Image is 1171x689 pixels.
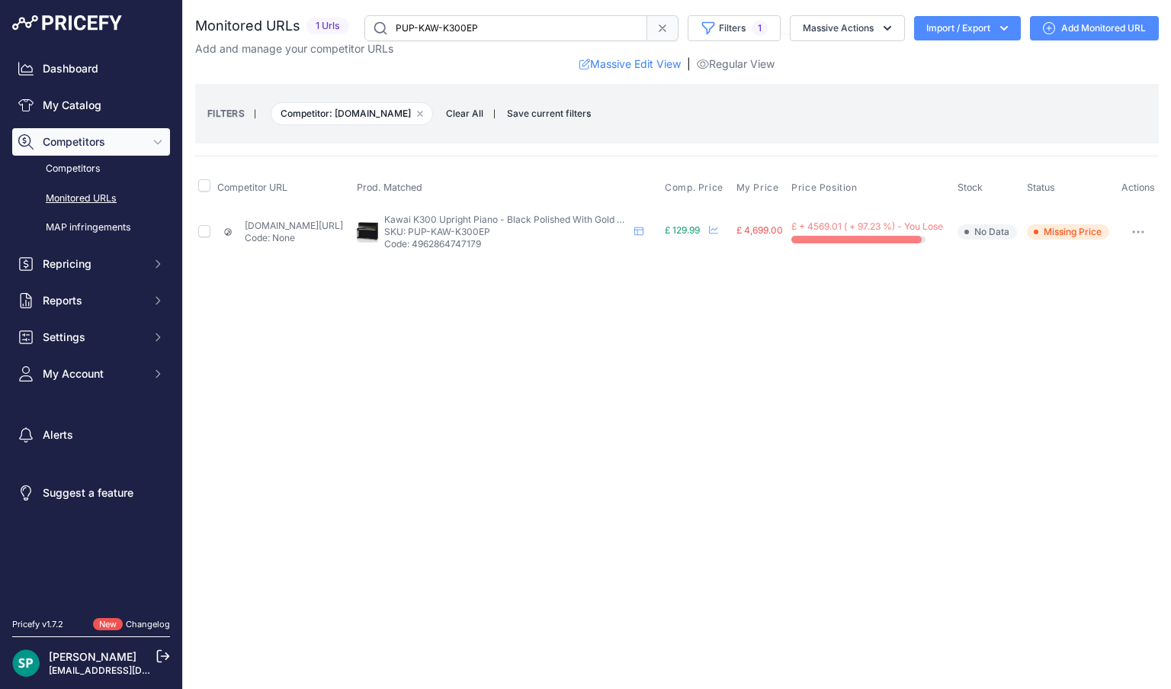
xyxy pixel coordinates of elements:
button: Comp. Price [665,182,727,194]
span: Stock [958,182,983,193]
span: 1 [752,21,768,36]
img: Pricefy Logo [12,15,122,31]
span: Competitor: [DOMAIN_NAME] [271,102,433,125]
span: No Data [958,224,1017,240]
div: Pricefy v1.7.2 [12,618,63,631]
span: Save current filters [507,108,591,119]
button: Reports [12,287,170,314]
a: Suggest a feature [12,479,170,507]
span: £ 4,699.00 [736,224,783,236]
span: New [93,618,123,631]
span: Settings [43,330,143,345]
p: SKU: PUP-KAW-K300EP [384,226,628,238]
span: 1 Urls [306,18,349,35]
button: Competitors [12,128,170,156]
span: Price Position [791,182,857,194]
span: My Account [43,366,143,382]
span: Competitors [43,134,143,150]
p: Code: None [245,232,343,244]
p: Code: 4962864747179 [384,238,628,250]
small: | [245,109,265,118]
h2: Monitored URLs [195,15,300,37]
span: Status [1027,182,1055,193]
span: Kawai K300 Upright Piano - Black Polished With Gold Fittings [384,214,648,225]
span: Reports [43,293,143,308]
button: My Account [12,360,170,388]
button: Settings [12,324,170,351]
a: Monitored URLs [12,185,170,212]
span: Comp. Price [665,182,723,194]
small: FILTERS [207,108,245,119]
button: Import / Export [914,16,1021,40]
a: Regular View [697,56,775,72]
input: Search [364,15,647,41]
span: Missing Price [1027,224,1109,240]
a: [EMAIL_ADDRESS][DOMAIN_NAME] [49,665,208,676]
a: Competitors [12,156,170,182]
a: MAP infringements [12,214,170,241]
span: | [687,56,691,72]
button: Filters1 [688,15,781,41]
a: Dashboard [12,55,170,82]
span: £ 129.99 [665,224,700,236]
span: Repricing [43,256,143,272]
a: My Catalog [12,92,170,119]
span: My Price [736,182,779,194]
span: Prod. Matched [357,182,422,193]
a: [DOMAIN_NAME][URL] [245,220,343,231]
small: | [493,109,496,118]
a: Alerts [12,421,170,449]
button: Repricing [12,250,170,278]
button: Massive Actions [790,15,905,41]
a: [PERSON_NAME] [49,650,136,663]
a: Changelog [126,619,170,629]
span: £ + 4569.01 ( + 97.23 %) - You Lose [791,221,943,232]
span: Competitor URL [217,182,287,193]
button: My Price [736,182,782,194]
button: Clear All [438,106,491,121]
p: Add and manage your competitor URLs [195,41,393,56]
a: Add Monitored URL [1030,16,1159,40]
nav: Sidebar [12,55,170,600]
a: Massive Edit View [579,56,681,72]
button: Price Position [791,182,860,194]
span: Actions [1121,182,1155,193]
